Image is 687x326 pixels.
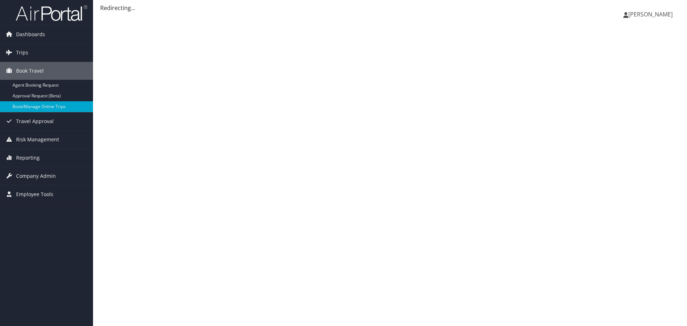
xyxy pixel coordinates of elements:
[16,62,44,80] span: Book Travel
[628,10,673,18] span: [PERSON_NAME]
[623,4,680,25] a: [PERSON_NAME]
[16,167,56,185] span: Company Admin
[16,112,54,130] span: Travel Approval
[16,44,28,62] span: Trips
[16,131,59,149] span: Risk Management
[100,4,680,12] div: Redirecting...
[16,185,53,203] span: Employee Tools
[16,149,40,167] span: Reporting
[16,5,87,21] img: airportal-logo.png
[16,25,45,43] span: Dashboards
